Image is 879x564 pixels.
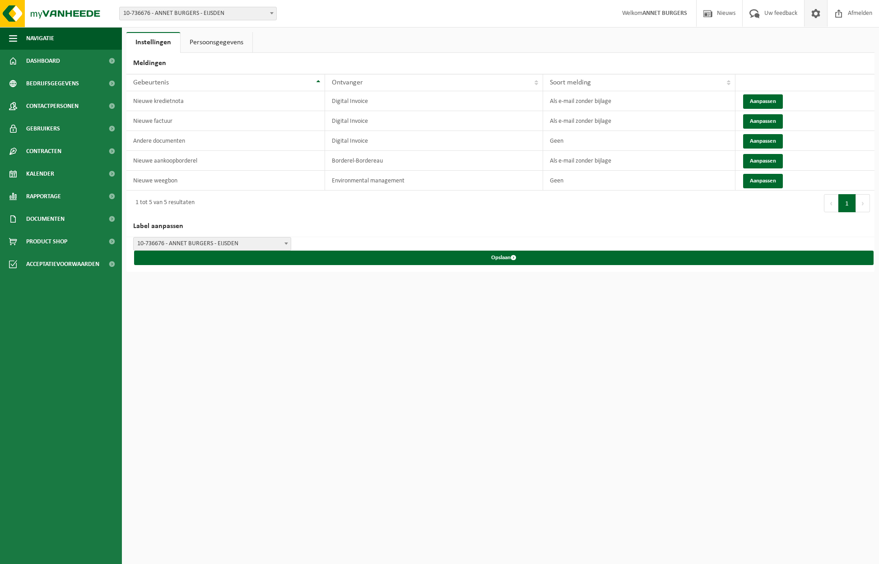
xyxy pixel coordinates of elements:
[543,131,735,151] td: Geen
[126,111,325,131] td: Nieuwe factuur
[126,216,874,237] h2: Label aanpassen
[26,95,79,117] span: Contactpersonen
[26,163,54,185] span: Kalender
[126,91,325,111] td: Nieuwe kredietnota
[743,94,783,109] button: Aanpassen
[838,194,856,212] button: 1
[134,238,291,250] span: 10-736676 - ANNET BURGERS - EIJSDEN
[325,171,543,191] td: Environmental management
[543,151,735,171] td: Als e-mail zonder bijlage
[120,7,276,20] span: 10-736676 - ANNET BURGERS - EIJSDEN
[126,131,325,151] td: Andere documenten
[743,174,783,188] button: Aanpassen
[126,171,325,191] td: Nieuwe weegbon
[856,194,870,212] button: Next
[126,32,180,53] a: Instellingen
[126,53,874,74] h2: Meldingen
[743,134,783,149] button: Aanpassen
[181,32,252,53] a: Persoonsgegevens
[26,27,54,50] span: Navigatie
[824,194,838,212] button: Previous
[26,140,61,163] span: Contracten
[26,230,67,253] span: Product Shop
[325,91,543,111] td: Digital Invoice
[642,10,687,17] strong: ANNET BURGERS
[26,185,61,208] span: Rapportage
[543,111,735,131] td: Als e-mail zonder bijlage
[134,251,874,265] button: Opslaan
[325,131,543,151] td: Digital Invoice
[743,114,783,129] button: Aanpassen
[325,111,543,131] td: Digital Invoice
[119,7,277,20] span: 10-736676 - ANNET BURGERS - EIJSDEN
[26,50,60,72] span: Dashboard
[26,208,65,230] span: Documenten
[26,253,99,275] span: Acceptatievoorwaarden
[26,72,79,95] span: Bedrijfsgegevens
[543,91,735,111] td: Als e-mail zonder bijlage
[325,151,543,171] td: Borderel-Bordereau
[133,79,169,86] span: Gebeurtenis
[543,171,735,191] td: Geen
[126,151,325,171] td: Nieuwe aankoopborderel
[133,237,291,251] span: 10-736676 - ANNET BURGERS - EIJSDEN
[743,154,783,168] button: Aanpassen
[26,117,60,140] span: Gebruikers
[332,79,363,86] span: Ontvanger
[131,195,195,211] div: 1 tot 5 van 5 resultaten
[550,79,591,86] span: Soort melding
